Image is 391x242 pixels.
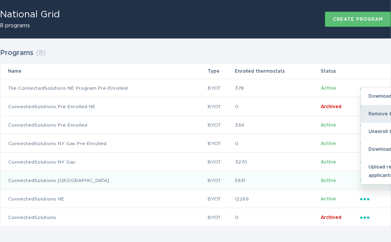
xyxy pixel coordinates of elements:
td: 5931 [235,171,321,190]
div: Popover menu [360,213,383,222]
tr: cf6bd2f332754693987fa0270f276a00 [0,97,391,116]
div: Popover menu [360,158,383,166]
span: Active [321,141,336,146]
td: ConnectedSolutions Pre-Enrolled [0,116,208,134]
td: ConnectedSolutions NY Gas [0,153,208,171]
div: Popover menu [360,139,383,148]
span: Archived [321,215,341,220]
td: BYOT [208,171,235,190]
td: 0 [235,97,321,116]
td: BYOT [208,208,235,227]
th: Status [320,63,360,79]
tr: 67a1a1f9844c4d239369ad03f1bda210 [0,208,391,227]
th: Name [0,63,208,79]
td: BYOT [208,116,235,134]
td: BYOT [208,79,235,97]
div: Popover menu [360,195,383,203]
td: ConnectedSolutions Pre-Enrolled NE [0,97,208,116]
span: Active [321,86,336,90]
tr: 952a66907f59458a99813d371d7f2c05 [0,116,391,134]
span: Active [321,123,336,127]
span: Active [321,178,336,183]
th: Type [208,63,235,79]
div: Create program [333,17,383,22]
td: 3270 [235,153,321,171]
tr: 6c64c612ecd04277871014a84e9d62fe [0,153,391,171]
span: ( 8 ) [36,50,46,57]
td: BYOT [208,153,235,171]
button: Create program [325,12,391,27]
td: 334 [235,116,321,134]
span: Active [321,160,336,164]
span: Active [321,197,336,201]
td: The ConnectedSolutions NE Program Pre-Enrolled [0,79,208,97]
tr: 1d3e1cc2088d4120bcb77e7055526f0a [0,190,391,208]
span: Archived [321,104,341,109]
td: ConnectedSolutions [0,208,208,227]
td: BYOT [208,190,235,208]
td: BYOT [208,134,235,153]
td: ConnectedSolutions NE [0,190,208,208]
td: 0 [235,134,321,153]
tr: d44c2ace53a943f3a652a920c9e38f9e [0,171,391,190]
td: 378 [235,79,321,97]
td: 0 [235,208,321,227]
div: Popover menu [360,102,383,111]
tr: 71bff441ba7b486eae65bfd2c377112a [0,134,391,153]
td: ConnectedSolutions [GEOGRAPHIC_DATA] [0,171,208,190]
td: ConnectedSolutions NY Gas Pre-Enrolled [0,134,208,153]
div: Popover menu [360,121,383,129]
td: 12269 [235,190,321,208]
div: Popover menu [360,84,383,92]
tr: Table Headers [0,63,391,79]
tr: b438bc8c6f0e488c8cdf5fc1d9374329 [0,79,391,97]
td: BYOT [208,97,235,116]
th: Enrolled thermostats [235,63,321,79]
